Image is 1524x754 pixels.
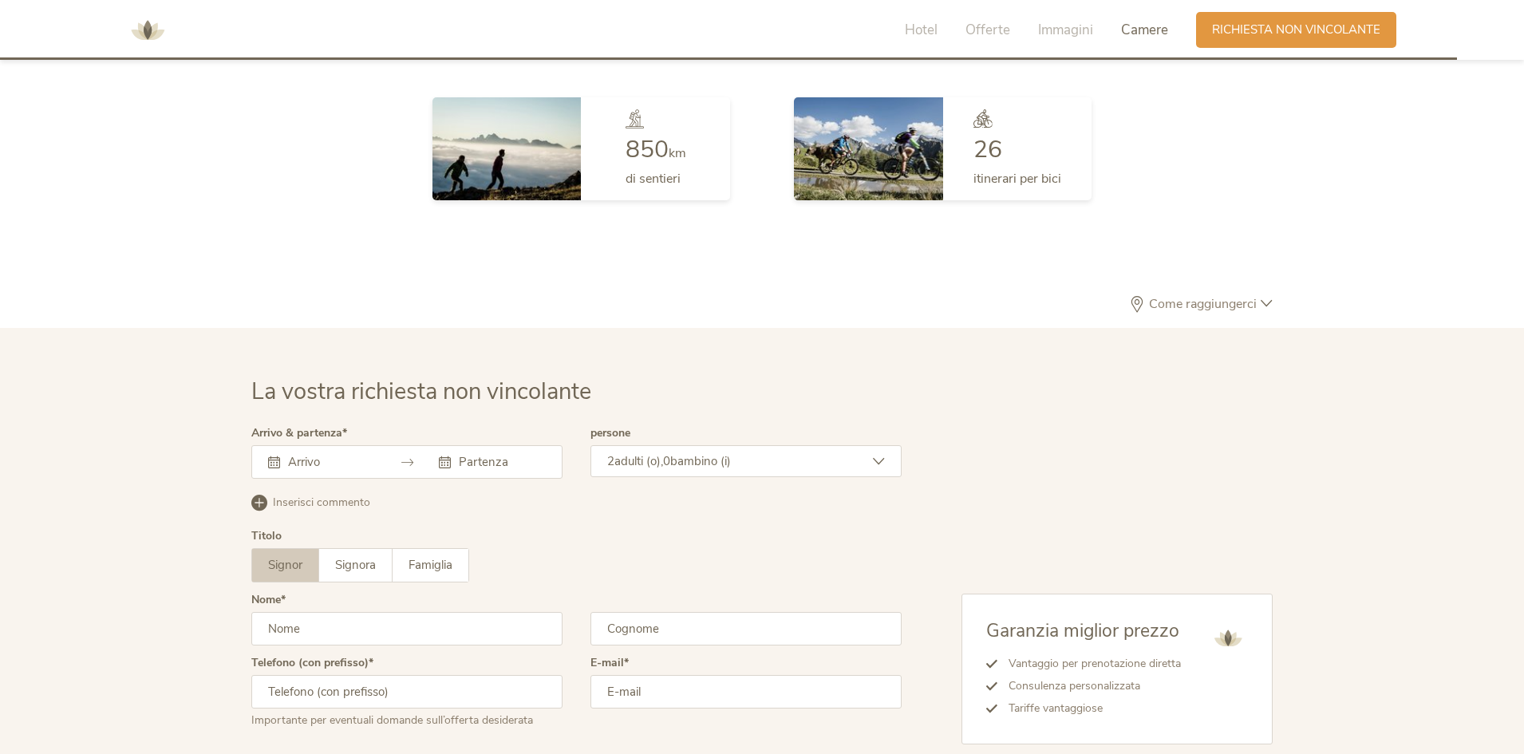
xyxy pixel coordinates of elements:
span: 26 [973,133,1002,166]
span: Come raggiungerci [1145,298,1261,310]
span: adulti (o), [614,453,663,469]
span: Inserisci commento [273,495,370,511]
span: 2 [607,453,614,469]
span: km [669,144,686,162]
span: di sentieri [626,170,681,188]
label: persone [590,428,630,439]
span: Offerte [965,21,1010,39]
li: Vantaggio per prenotazione diretta [997,653,1181,675]
span: bambino (i) [670,453,731,469]
img: AMONTI & LUNARIS Wellnessresort [1208,618,1248,658]
img: AMONTI & LUNARIS Wellnessresort [124,6,172,54]
label: Nome [251,594,286,606]
span: Richiesta non vincolante [1212,22,1380,38]
span: 0 [663,453,670,469]
div: Importante per eventuali domande sull’offerta desiderata [251,709,563,728]
li: Tariffe vantaggiose [997,697,1181,720]
input: Telefono (con prefisso) [251,675,563,709]
span: Garanzia miglior prezzo [986,618,1179,643]
input: Nome [251,612,563,645]
li: Consulenza personalizzata [997,675,1181,697]
label: Arrivo & partenza [251,428,347,439]
a: AMONTI & LUNARIS Wellnessresort [124,24,172,35]
span: Camere [1121,21,1168,39]
input: Partenza [455,454,546,470]
label: Telefono (con prefisso) [251,657,373,669]
input: Arrivo [284,454,375,470]
span: Immagini [1038,21,1093,39]
span: 850 [626,133,669,166]
input: Cognome [590,612,902,645]
span: itinerari per bici [973,170,1061,188]
label: E-mail [590,657,629,669]
span: Signora [335,557,376,573]
span: Signor [268,557,302,573]
span: La vostra richiesta non vincolante [251,376,591,407]
span: Famiglia [409,557,452,573]
input: E-mail [590,675,902,709]
div: Titolo [251,531,282,542]
span: Hotel [905,21,938,39]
